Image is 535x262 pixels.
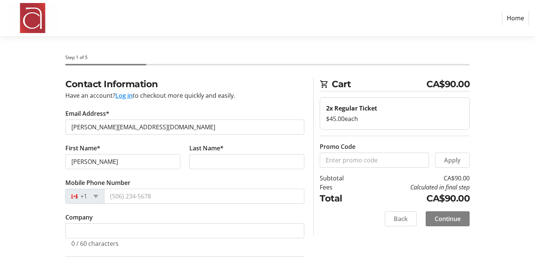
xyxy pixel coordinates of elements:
input: Enter promo code [320,153,429,168]
input: (506) 234-5678 [104,189,304,204]
button: Log in [115,91,133,100]
td: Total [320,192,363,205]
tr-character-limit: 0 / 60 characters [71,239,119,248]
h2: Contact Information [65,77,304,91]
label: Email Address* [65,109,109,118]
label: Last Name* [189,144,224,153]
span: Continue [435,214,461,223]
label: First Name* [65,144,100,153]
td: Subtotal [320,174,363,183]
div: Have an account? to checkout more quickly and easily. [65,91,304,100]
div: Step 1 of 5 [65,54,470,61]
label: Company [65,213,93,222]
span: Cart [332,77,426,91]
button: Apply [435,153,470,168]
td: CA$90.00 [363,174,470,183]
td: Calculated in final step [363,183,470,192]
a: Home [502,11,529,25]
label: Mobile Phone Number [65,178,130,187]
strong: 2x Regular Ticket [326,104,377,112]
span: CA$90.00 [426,77,470,91]
button: Back [385,211,417,226]
span: Back [394,214,408,223]
td: CA$90.00 [363,192,470,205]
div: $45.00 each [326,114,463,123]
span: Apply [444,156,461,165]
img: Amadeus Choir of Greater Toronto 's Logo [6,3,59,33]
td: Fees [320,183,363,192]
button: Continue [426,211,470,226]
label: Promo Code [320,142,355,151]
